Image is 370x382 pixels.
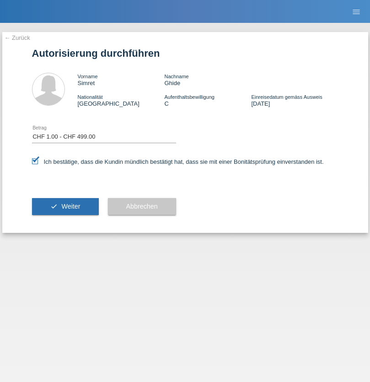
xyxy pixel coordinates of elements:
[164,93,251,107] div: C
[126,203,158,210] span: Abbrechen
[164,94,214,100] span: Aufenthaltsbewilligung
[32,198,99,215] button: check Weiter
[50,203,58,210] i: check
[32,158,324,165] label: Ich bestätige, dass die Kundin mündlich bestätigt hat, dass sie mit einer Bonitätsprüfung einvers...
[5,34,30,41] a: ← Zurück
[61,203,80,210] span: Weiter
[251,94,322,100] span: Einreisedatum gemäss Ausweis
[78,94,103,100] span: Nationalität
[347,9,365,14] a: menu
[78,73,165,86] div: Simret
[108,198,176,215] button: Abbrechen
[164,74,188,79] span: Nachname
[32,48,338,59] h1: Autorisierung durchführen
[78,74,98,79] span: Vorname
[251,93,338,107] div: [DATE]
[78,93,165,107] div: [GEOGRAPHIC_DATA]
[164,73,251,86] div: Ghide
[352,7,361,16] i: menu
